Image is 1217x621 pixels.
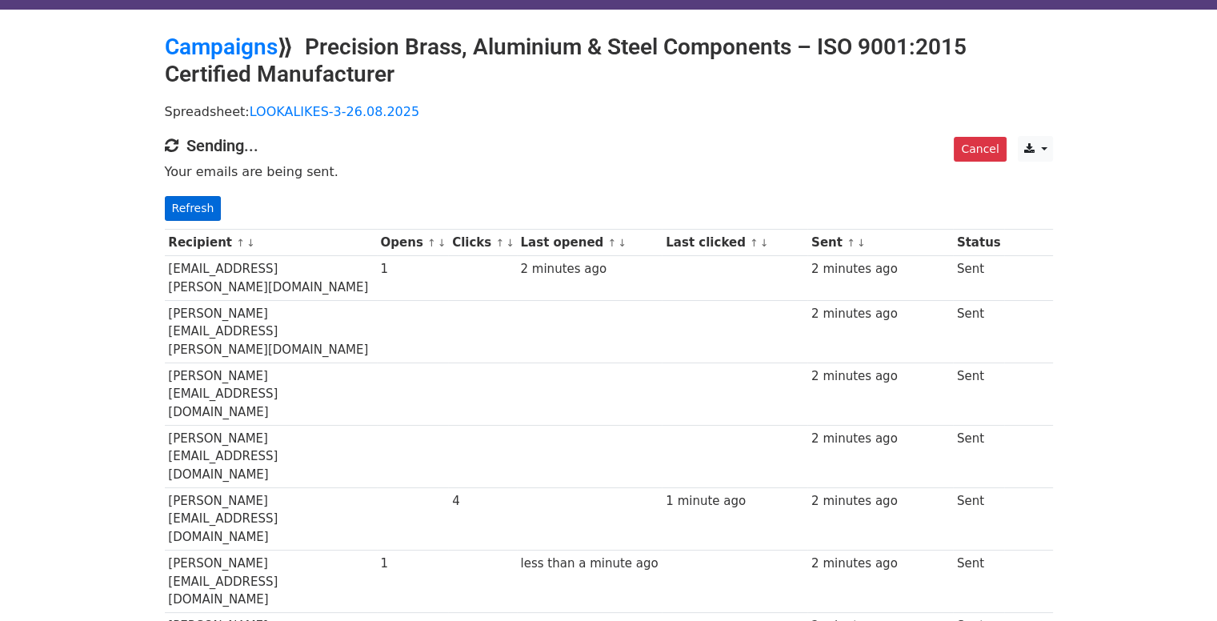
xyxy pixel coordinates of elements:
[246,237,255,249] a: ↓
[165,488,377,551] td: [PERSON_NAME][EMAIL_ADDRESS][DOMAIN_NAME]
[381,555,445,573] div: 1
[520,260,658,278] div: 2 minutes ago
[165,34,1053,87] h2: ⟫ Precision Brass, Aluminium & Steel Components – ISO 9001:2015 Certified Manufacturer
[506,237,514,249] a: ↓
[662,230,807,256] th: Last clicked
[452,492,513,511] div: 4
[953,363,1004,425] td: Sent
[857,237,866,249] a: ↓
[811,555,949,573] div: 2 minutes ago
[953,551,1004,613] td: Sent
[953,230,1004,256] th: Status
[165,103,1053,120] p: Spreadsheet:
[495,237,504,249] a: ↑
[750,237,759,249] a: ↑
[165,163,1053,180] p: Your emails are being sent.
[811,492,949,511] div: 2 minutes ago
[954,137,1006,162] a: Cancel
[427,237,436,249] a: ↑
[438,237,446,249] a: ↓
[811,430,949,448] div: 2 minutes ago
[165,196,222,221] a: Refresh
[165,300,377,363] td: [PERSON_NAME][EMAIL_ADDRESS][PERSON_NAME][DOMAIN_NAME]
[377,230,449,256] th: Opens
[811,260,949,278] div: 2 minutes ago
[618,237,627,249] a: ↓
[953,426,1004,488] td: Sent
[517,230,663,256] th: Last opened
[760,237,769,249] a: ↓
[807,230,953,256] th: Sent
[236,237,245,249] a: ↑
[165,551,377,613] td: [PERSON_NAME][EMAIL_ADDRESS][DOMAIN_NAME]
[165,256,377,301] td: [EMAIL_ADDRESS][PERSON_NAME][DOMAIN_NAME]
[811,367,949,386] div: 2 minutes ago
[953,256,1004,301] td: Sent
[811,305,949,323] div: 2 minutes ago
[1137,544,1217,621] iframe: Chat Widget
[165,363,377,425] td: [PERSON_NAME][EMAIL_ADDRESS][DOMAIN_NAME]
[607,237,616,249] a: ↑
[953,488,1004,551] td: Sent
[847,237,855,249] a: ↑
[381,260,445,278] div: 1
[250,104,419,119] a: LOOKALIKES-3-26.08.2025
[165,136,1053,155] h4: Sending...
[165,34,278,60] a: Campaigns
[520,555,658,573] div: less than a minute ago
[953,300,1004,363] td: Sent
[165,230,377,256] th: Recipient
[666,492,803,511] div: 1 minute ago
[448,230,516,256] th: Clicks
[165,426,377,488] td: [PERSON_NAME][EMAIL_ADDRESS][DOMAIN_NAME]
